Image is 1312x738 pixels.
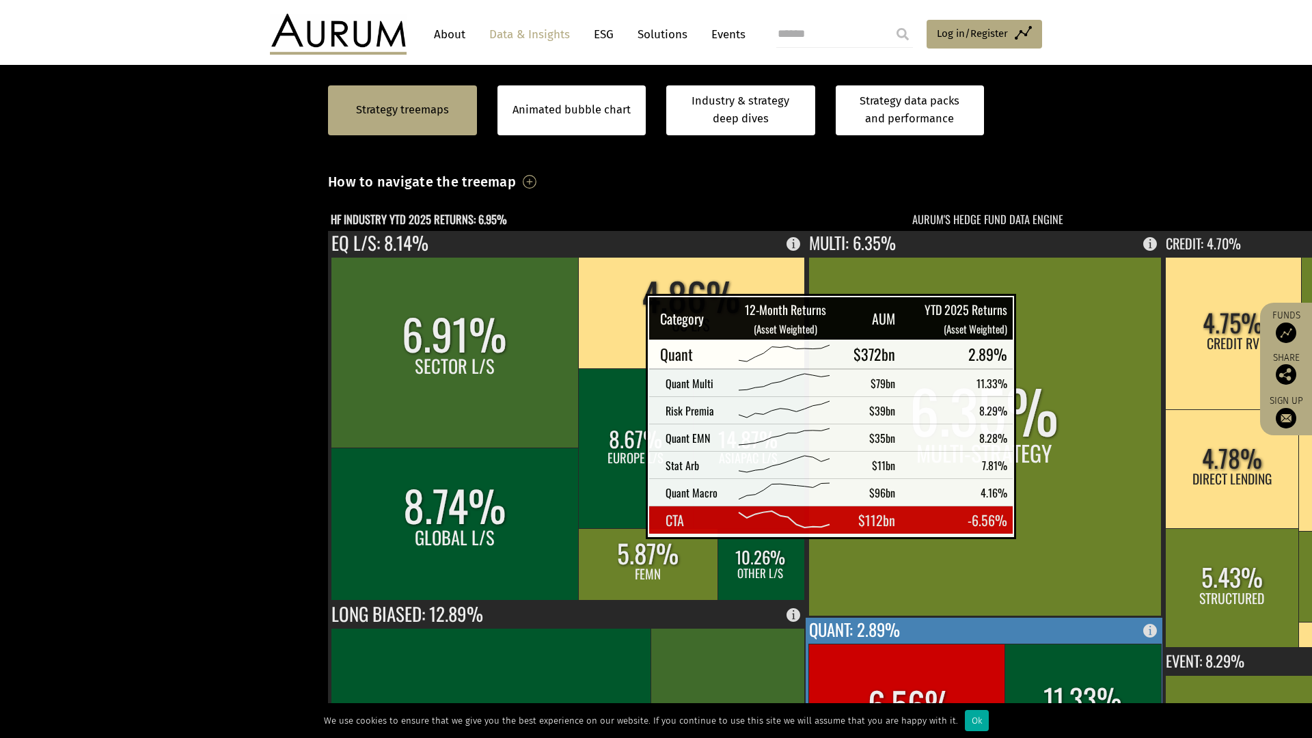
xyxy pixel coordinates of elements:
[705,22,746,47] a: Events
[965,710,989,731] div: Ok
[512,101,631,119] a: Animated bubble chart
[666,85,815,135] a: Industry & strategy deep dives
[889,20,916,48] input: Submit
[836,85,985,135] a: Strategy data packs and performance
[1276,364,1296,385] img: Share this post
[587,22,620,47] a: ESG
[1276,408,1296,428] img: Sign up to our newsletter
[328,170,516,193] h3: How to navigate the treemap
[270,14,407,55] img: Aurum
[1267,310,1305,343] a: Funds
[1276,323,1296,343] img: Access Funds
[427,22,472,47] a: About
[1267,395,1305,428] a: Sign up
[631,22,694,47] a: Solutions
[1267,353,1305,385] div: Share
[482,22,577,47] a: Data & Insights
[927,20,1042,49] a: Log in/Register
[937,25,1008,42] span: Log in/Register
[356,101,449,119] a: Strategy treemaps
